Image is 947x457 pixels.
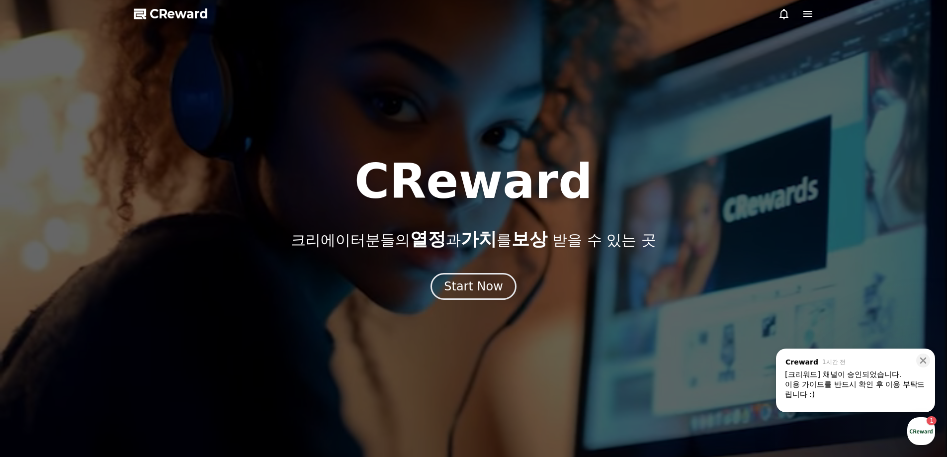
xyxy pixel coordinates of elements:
[354,158,593,205] h1: CReward
[461,229,497,249] span: 가치
[444,278,503,294] div: Start Now
[3,315,66,340] a: 홈
[410,229,446,249] span: 열정
[91,331,103,339] span: 대화
[512,229,547,249] span: 보상
[66,315,128,340] a: 1대화
[291,229,656,249] p: 크리에이터분들의 과 를 받을 수 있는 곳
[101,315,104,323] span: 1
[430,283,517,292] a: Start Now
[31,330,37,338] span: 홈
[134,6,208,22] a: CReward
[150,6,208,22] span: CReward
[430,273,517,300] button: Start Now
[128,315,191,340] a: 설정
[154,330,166,338] span: 설정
